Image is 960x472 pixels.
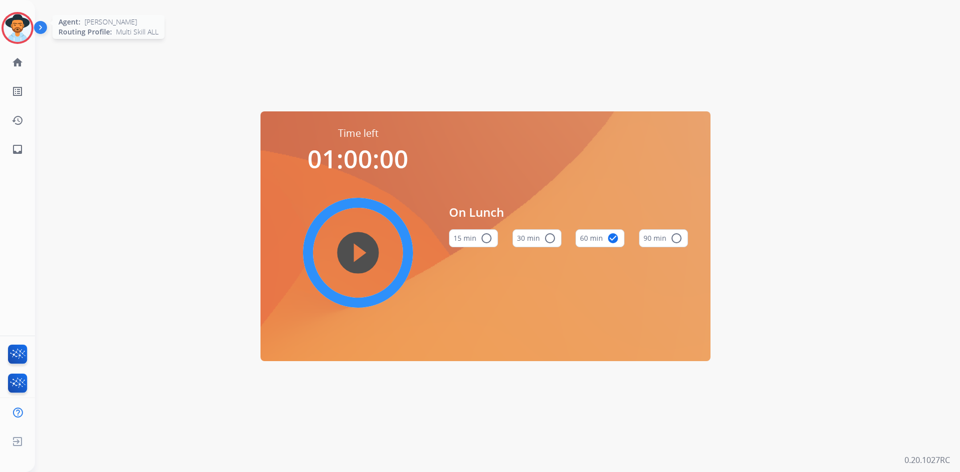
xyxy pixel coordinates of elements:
span: [PERSON_NAME] [84,17,137,27]
button: 15 min [449,229,498,247]
mat-icon: home [11,56,23,68]
span: 01:00:00 [307,142,408,176]
mat-icon: check_circle [607,232,619,244]
mat-icon: inbox [11,143,23,155]
span: Time left [338,126,378,140]
span: Agent: [58,17,80,27]
mat-icon: radio_button_unchecked [544,232,556,244]
span: Routing Profile: [58,27,112,37]
button: 30 min [512,229,561,247]
mat-icon: list_alt [11,85,23,97]
button: 60 min [575,229,624,247]
mat-icon: history [11,114,23,126]
p: 0.20.1027RC [904,454,950,466]
mat-icon: radio_button_unchecked [670,232,682,244]
mat-icon: radio_button_unchecked [480,232,492,244]
mat-icon: play_circle_filled [352,247,364,259]
img: avatar [3,14,31,42]
button: 90 min [639,229,688,247]
span: On Lunch [449,203,688,221]
span: Multi Skill ALL [116,27,158,37]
